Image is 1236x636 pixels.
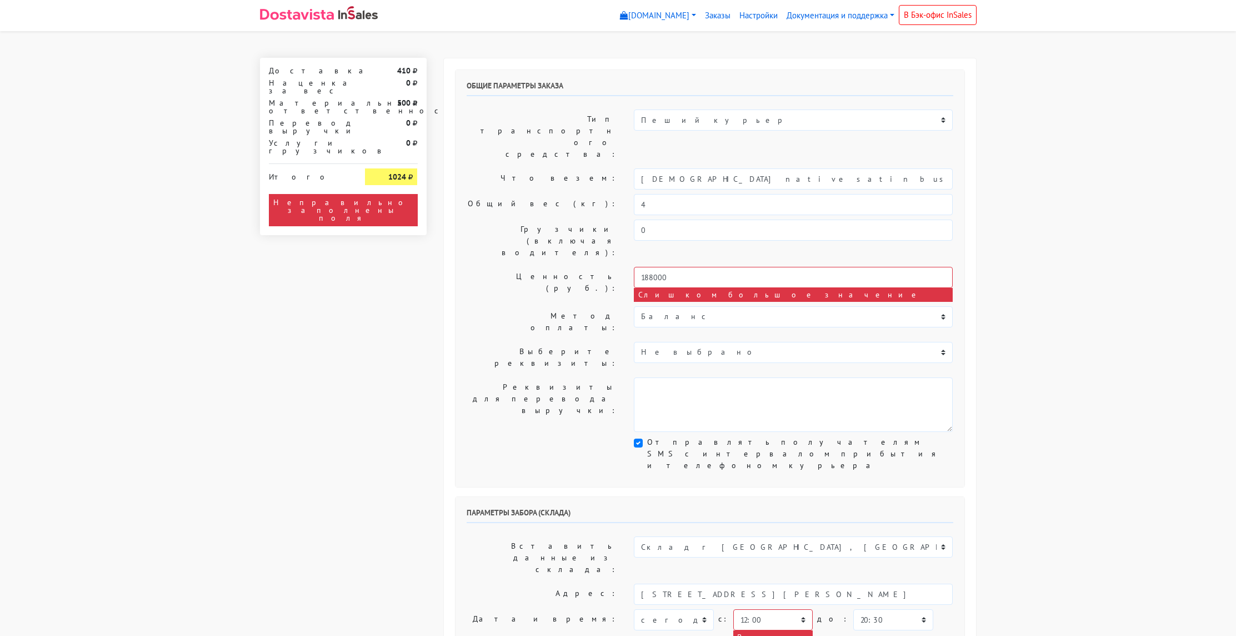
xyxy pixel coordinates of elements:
div: Доставка [261,67,357,74]
label: Отправлять получателям SMS с интервалом прибытия и телефоном курьера [647,436,953,471]
div: Перевод выручки [261,119,357,135]
img: Dostavista - срочная курьерская служба доставки [260,9,334,20]
label: c: [718,609,729,629]
label: до: [817,609,849,629]
img: InSales [338,6,378,19]
div: Наценка за вес [261,79,357,95]
label: Адрес: [458,584,626,605]
strong: 0 [406,138,411,148]
label: Вставить данные из склада: [458,536,626,579]
strong: 0 [406,118,411,128]
h6: Общие параметры заказа [467,81,953,96]
a: [DOMAIN_NAME] [616,5,700,27]
a: Заказы [700,5,735,27]
label: Выберите реквизиты: [458,342,626,373]
a: Документация и поддержка [782,5,899,27]
div: Услуги грузчиков [261,139,357,155]
label: Грузчики (включая водителя): [458,220,626,262]
div: Неправильно заполнены поля [269,194,418,226]
div: Слишком большое значение [634,288,953,302]
strong: 410 [397,66,411,76]
a: В Бэк-офис InSales [899,5,977,25]
label: Тип транспортного средства: [458,110,626,164]
label: Метод оплаты: [458,306,626,337]
strong: 1024 [388,172,406,182]
label: Ценность (руб.): [458,267,626,302]
label: Реквизиты для перевода выручки: [458,377,626,432]
a: Настройки [735,5,782,27]
label: Что везем: [458,168,626,190]
h6: Параметры забора (склада) [467,508,953,523]
div: Итого [269,168,349,181]
div: Материальная ответственность [261,99,357,115]
label: Общий вес (кг): [458,194,626,215]
strong: 0 [406,78,411,88]
strong: 500 [397,98,411,108]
